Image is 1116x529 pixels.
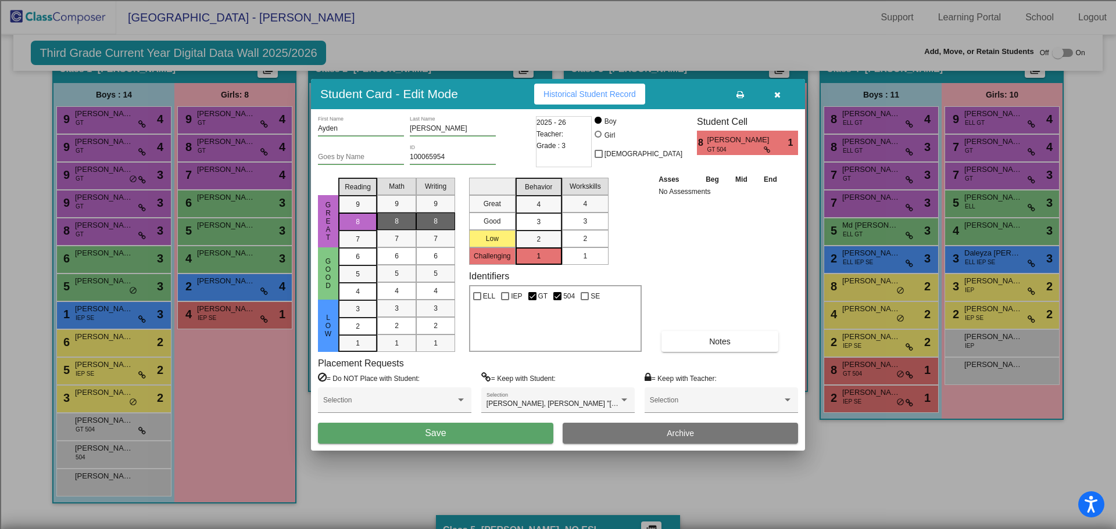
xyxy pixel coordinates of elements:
span: [DEMOGRAPHIC_DATA] [604,147,682,161]
span: Grade : 3 [536,140,566,152]
div: CANCEL [5,226,1111,236]
span: Teacher: [536,128,563,140]
div: Sign out [5,57,1111,67]
div: CANCEL [5,299,1111,310]
span: 3 [583,216,587,226]
span: 9 [434,199,438,209]
span: 9 [395,199,399,209]
span: GT [538,289,548,303]
span: 1 [536,251,541,261]
div: Add Outline Template [5,130,1111,141]
span: 3 [536,217,541,227]
span: 2 [434,321,438,331]
span: 2 [536,234,541,244]
h3: Student Cell [697,116,798,127]
span: Notes [709,337,731,346]
h3: Student Card - Edit Mode [320,87,458,101]
span: ELL [483,289,495,303]
div: ??? [5,236,1111,247]
div: Delete [5,36,1111,46]
span: 4 [434,286,438,296]
div: This outline has no content. Would you like to delete it? [5,247,1111,257]
div: TODO: put dlg title [5,203,1111,214]
span: [PERSON_NAME] [707,134,771,146]
span: 7 [434,233,438,244]
span: IEP [511,289,522,303]
span: [PERSON_NAME], [PERSON_NAME] "[PERSON_NAME]" [PERSON_NAME][DEMOGRAPHIC_DATA], [PERSON_NAME], [PER... [487,400,1051,408]
div: Sort New > Old [5,15,1111,26]
span: Great [323,201,334,242]
span: 7 [395,233,399,244]
div: MORE [5,372,1111,383]
button: Save [318,423,553,444]
div: Newspaper [5,172,1111,182]
button: Historical Student Record [534,84,645,105]
span: 1 [356,338,360,348]
div: BOOK [5,341,1111,351]
span: 7 [356,234,360,244]
span: 1 [583,251,587,261]
label: Identifiers [469,271,509,282]
div: New source [5,320,1111,330]
span: 5 [395,268,399,279]
div: JOURNAL [5,362,1111,372]
span: Writing [425,181,446,192]
div: WEBSITE [5,351,1111,362]
span: 1 [788,136,798,150]
span: 8 [434,216,438,226]
div: Move To ... [5,78,1111,88]
span: Archive [667,429,694,438]
span: 504 [563,289,575,303]
div: Delete [5,88,1111,99]
span: Workskills [570,181,601,192]
span: Historical Student Record [543,89,636,99]
span: 5 [434,268,438,279]
span: Save [425,428,446,438]
th: Mid [727,173,755,186]
div: Magazine [5,161,1111,172]
label: Placement Requests [318,358,404,369]
div: Journal [5,151,1111,161]
div: Move to ... [5,278,1111,289]
div: SAVE AND GO HOME [5,257,1111,268]
div: DELETE [5,268,1111,278]
th: Beg [697,173,728,186]
div: Options [5,46,1111,57]
button: Archive [563,423,798,444]
div: Home [5,289,1111,299]
span: 1 [395,338,399,348]
input: Enter ID [410,153,496,161]
span: 2 [583,233,587,244]
span: 8 [395,216,399,226]
div: Rename [5,67,1111,78]
span: 2 [395,321,399,331]
span: 3 [434,303,438,314]
div: SAVE [5,330,1111,341]
span: 5 [356,269,360,279]
span: 4 [395,286,399,296]
span: 3 [395,303,399,314]
div: Sort A > Z [5,5,1111,15]
span: 6 [434,251,438,261]
div: Television/Radio [5,182,1111,193]
button: Notes [661,331,778,352]
span: 6 [395,251,399,261]
span: 2025 - 26 [536,117,566,128]
div: MOVE [5,310,1111,320]
th: End [756,173,786,186]
input: goes by name [318,153,404,161]
span: Reading [345,182,371,192]
span: 1 [434,338,438,348]
div: Download [5,109,1111,120]
span: 3 [356,304,360,314]
span: Behavior [525,182,552,192]
div: Boy [604,116,617,127]
div: Move To ... [5,26,1111,36]
div: Print [5,120,1111,130]
div: Rename Outline [5,99,1111,109]
span: SE [591,289,600,303]
label: = Keep with Teacher: [645,372,717,384]
span: 8 [697,136,707,150]
span: 4 [356,286,360,297]
label: = Do NOT Place with Student: [318,372,420,384]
